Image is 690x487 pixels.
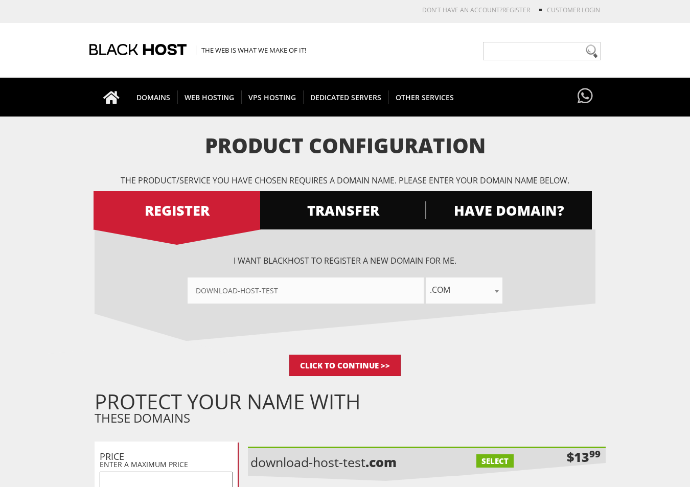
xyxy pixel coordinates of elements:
sup: 99 [589,447,601,460]
a: REGISTER [502,6,530,14]
input: Click to Continue >> [289,355,401,376]
span: DOMAINS [129,90,178,104]
div: THESE DOMAINS [95,394,606,426]
a: DEDICATED SERVERS [303,78,389,117]
span: TRANSFER [259,201,426,219]
div: $13 [567,448,601,466]
a: VPS HOSTING [241,78,304,117]
a: Have questions? [575,78,595,115]
span: REGISTER [94,201,260,219]
h1: Product Configuration [95,134,595,157]
span: OTHER SERVICES [388,90,461,104]
span: .com [426,283,502,297]
div: I want BlackHOST to register a new domain for me. [95,255,595,304]
p: ENTER A MAXIMUM PRICE [100,459,233,469]
a: WEB HOSTING [177,78,242,117]
a: Customer Login [547,6,600,14]
a: HAVE DOMAIN? [425,191,592,229]
li: Don't have an account? [407,6,530,14]
span: WEB HOSTING [177,90,242,104]
b: .com [365,453,397,471]
a: Go to homepage [93,78,130,117]
p: The product/service you have chosen requires a domain name. Please enter your domain name below. [95,175,595,186]
a: REGISTER [94,191,260,229]
input: Need help? [483,42,601,60]
span: .com [426,277,502,304]
span: DEDICATED SERVERS [303,90,389,104]
h1: PROTECT YOUR NAME WITH [95,394,606,409]
a: DOMAINS [129,78,178,117]
p: download-host-test [250,453,429,471]
h1: PRICE [100,452,233,462]
a: TRANSFER [259,191,426,229]
span: HAVE DOMAIN? [425,201,592,219]
label: SELECT [476,454,514,468]
a: OTHER SERVICES [388,78,461,117]
span: The Web is what we make of it! [196,45,306,55]
span: VPS HOSTING [241,90,304,104]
